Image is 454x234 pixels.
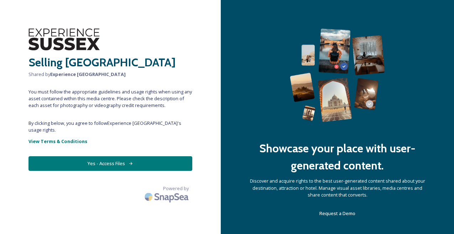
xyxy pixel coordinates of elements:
[50,71,126,77] strong: Experience [GEOGRAPHIC_DATA]
[319,210,355,217] span: Request a Demo
[163,185,189,192] span: Powered by
[28,156,192,171] button: Yes - Access Files
[28,138,87,144] strong: View Terms & Conditions
[249,178,426,198] span: Discover and acquire rights to the best user-generated content shared about your destination, att...
[28,120,192,133] span: By clicking below, you agree to follow Experience [GEOGRAPHIC_DATA] 's usage rights.
[28,88,192,109] span: You must follow the appropriate guidelines and usage rights when using any asset contained within...
[319,209,355,218] a: Request a Demo
[28,54,192,71] h2: Selling [GEOGRAPHIC_DATA]
[249,140,426,174] h2: Showcase your place with user-generated content.
[28,137,192,146] a: View Terms & Conditions
[28,29,100,50] img: WSCC%20ES%20Logo%20-%20Primary%20-%20Black.png
[142,188,192,205] img: SnapSea Logo
[290,29,385,122] img: 63b42ca75bacad526042e722_Group%20154-p-800.png
[28,71,192,78] span: Shared by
